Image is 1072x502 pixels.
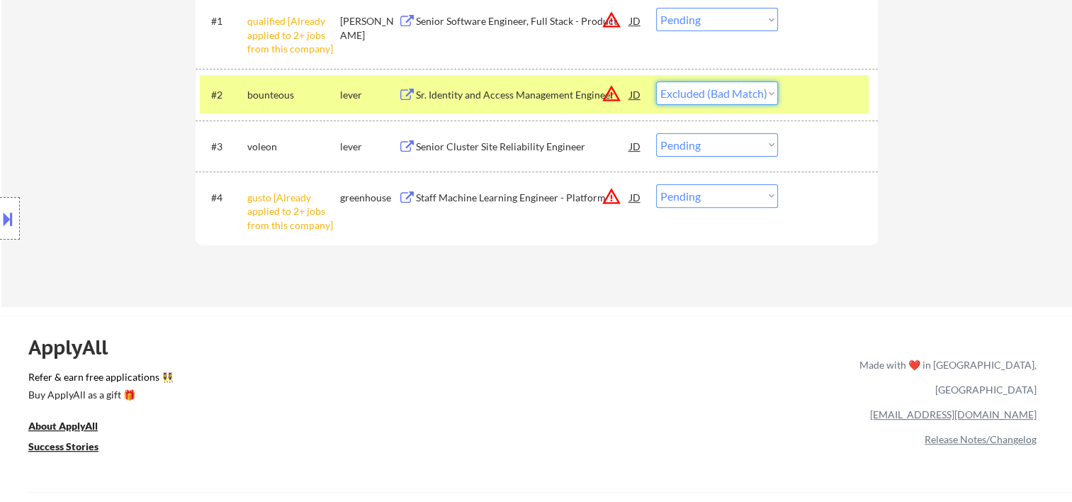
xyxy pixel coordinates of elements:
div: lever [340,88,398,102]
div: lever [340,140,398,154]
div: Staff Machine Learning Engineer - Platform [416,191,630,205]
div: Senior Software Engineer, Full Stack - Product [416,14,630,28]
u: About ApplyAll [28,420,98,432]
button: warning_amber [602,186,621,206]
div: [PERSON_NAME] [340,14,398,42]
div: ApplyAll [28,335,124,359]
div: #1 [211,14,236,28]
button: warning_amber [602,10,621,30]
a: [EMAIL_ADDRESS][DOMAIN_NAME] [870,408,1037,420]
a: Success Stories [28,439,118,457]
div: greenhouse [340,191,398,205]
div: Made with ❤️ in [GEOGRAPHIC_DATA], [GEOGRAPHIC_DATA] [854,352,1037,402]
div: JD [628,8,643,33]
div: Senior Cluster Site Reliability Engineer [416,140,630,154]
div: JD [628,82,643,107]
div: Sr. Identity and Access Management Engineer [416,88,630,102]
div: qualified [Already applied to 2+ jobs from this company] [247,14,340,56]
div: JD [628,184,643,210]
div: bounteous [247,88,340,102]
a: Release Notes/Changelog [925,433,1037,445]
a: About ApplyAll [28,418,118,436]
div: gusto [Already applied to 2+ jobs from this company] [247,191,340,233]
a: Refer & earn free applications 👯‍♀️ [28,372,563,387]
div: voleon [247,140,340,154]
div: JD [628,133,643,159]
button: warning_amber [602,84,621,104]
u: Success Stories [28,440,98,452]
a: Buy ApplyAll as a gift 🎁 [28,387,170,405]
div: Buy ApplyAll as a gift 🎁 [28,390,170,400]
